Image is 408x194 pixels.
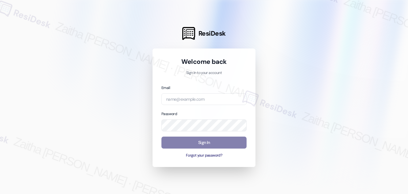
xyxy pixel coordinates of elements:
[182,27,195,40] img: ResiDesk Logo
[161,137,247,149] button: Sign In
[161,153,247,158] button: Forgot your password?
[161,111,177,116] label: Password
[198,29,226,38] span: ResiDesk
[161,70,247,76] p: Sign in to your account
[161,85,170,90] label: Email
[161,57,247,66] h1: Welcome back
[161,93,247,105] input: name@example.com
